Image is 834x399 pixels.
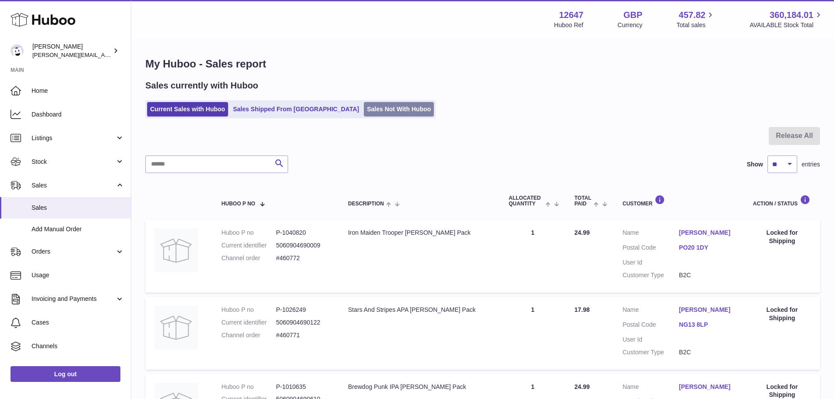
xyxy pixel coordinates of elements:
span: ALLOCATED Quantity [509,195,543,207]
dt: Customer Type [623,348,679,357]
dt: User Id [623,258,679,267]
dd: #460771 [276,331,331,339]
a: NG13 8LP [679,321,735,329]
a: 360,184.01 AVAILABLE Stock Total [750,9,823,29]
dt: Name [623,306,679,316]
span: 17.98 [574,306,590,313]
a: Log out [11,366,120,382]
dt: Customer Type [623,271,679,279]
td: 1 [500,220,566,293]
label: Show [747,160,763,169]
span: Invoicing and Payments [32,295,115,303]
dt: Postal Code [623,244,679,254]
div: Stars And Stripes APA [PERSON_NAME] Pack [348,306,491,314]
span: 24.99 [574,383,590,390]
span: [PERSON_NAME][EMAIL_ADDRESS][PERSON_NAME][DOMAIN_NAME] [32,51,222,58]
span: Usage [32,271,124,279]
dd: P-1040820 [276,229,331,237]
span: Home [32,87,124,95]
dt: Channel order [222,331,276,339]
dd: 5060904690122 [276,318,331,327]
dt: Huboo P no [222,383,276,391]
dd: B2C [679,348,735,357]
dd: #460772 [276,254,331,262]
span: AVAILABLE Stock Total [750,21,823,29]
a: Sales Not With Huboo [364,102,434,117]
dt: Channel order [222,254,276,262]
div: Brewdog Punk IPA [PERSON_NAME] Pack [348,383,491,391]
div: [PERSON_NAME] [32,42,111,59]
span: Stock [32,158,115,166]
h1: My Huboo - Sales report [145,57,820,71]
span: 360,184.01 [770,9,813,21]
td: 1 [500,297,566,370]
a: Current Sales with Huboo [147,102,228,117]
h2: Sales currently with Huboo [145,80,258,92]
span: Cases [32,318,124,327]
span: Huboo P no [222,201,255,207]
div: Iron Maiden Trooper [PERSON_NAME] Pack [348,229,491,237]
dd: P-1010635 [276,383,331,391]
dt: Name [623,383,679,393]
strong: 12647 [559,9,584,21]
span: Channels [32,342,124,350]
dt: User Id [623,335,679,344]
span: Orders [32,247,115,256]
dt: Current identifier [222,241,276,250]
span: Sales [32,181,115,190]
div: Currency [618,21,643,29]
div: Locked for Shipping [753,229,811,245]
div: Huboo Ref [554,21,584,29]
div: Action / Status [753,195,811,207]
span: Total paid [574,195,591,207]
img: peter@pinter.co.uk [11,44,24,57]
div: Locked for Shipping [753,306,811,322]
div: Customer [623,195,735,207]
dt: Huboo P no [222,306,276,314]
dd: P-1026249 [276,306,331,314]
dd: 5060904690009 [276,241,331,250]
img: no-photo.jpg [154,306,198,350]
span: Dashboard [32,110,124,119]
a: Sales Shipped From [GEOGRAPHIC_DATA] [230,102,362,117]
span: Listings [32,134,115,142]
span: entries [802,160,820,169]
a: [PERSON_NAME] [679,306,735,314]
span: Sales [32,204,124,212]
span: 457.82 [679,9,705,21]
span: 24.99 [574,229,590,236]
dd: B2C [679,271,735,279]
dt: Current identifier [222,318,276,327]
dt: Huboo P no [222,229,276,237]
strong: GBP [623,9,642,21]
span: Total sales [676,21,715,29]
span: Add Manual Order [32,225,124,233]
a: PO20 1DY [679,244,735,252]
a: [PERSON_NAME] [679,229,735,237]
dt: Postal Code [623,321,679,331]
a: 457.82 Total sales [676,9,715,29]
span: Description [348,201,384,207]
a: [PERSON_NAME] [679,383,735,391]
dt: Name [623,229,679,239]
img: no-photo.jpg [154,229,198,272]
